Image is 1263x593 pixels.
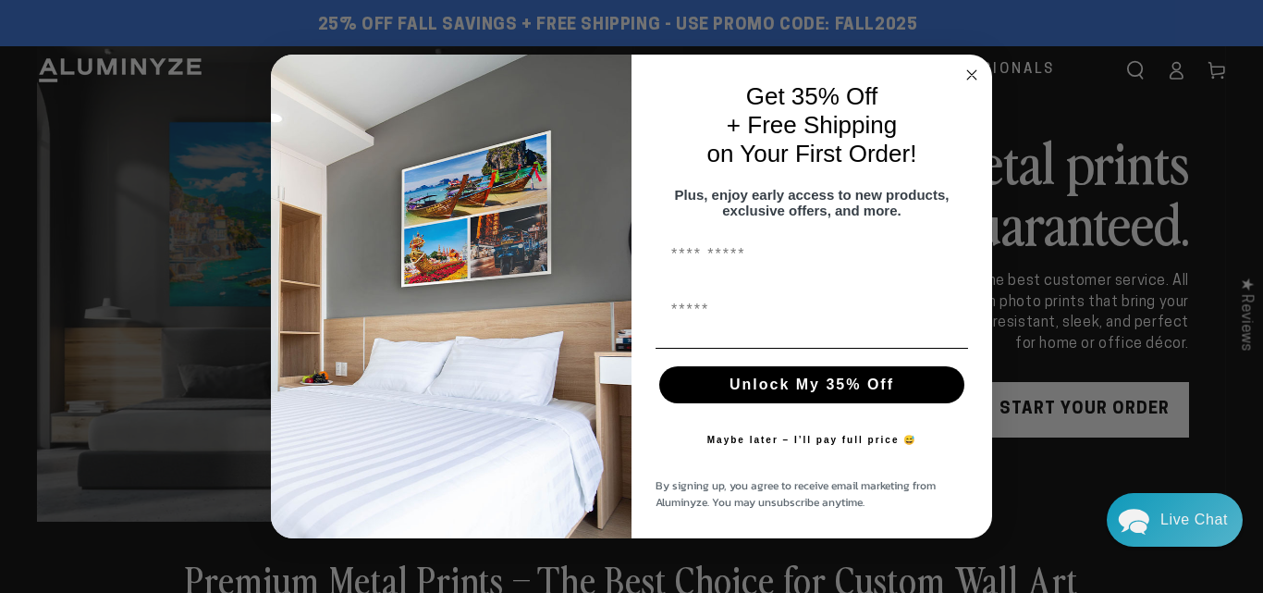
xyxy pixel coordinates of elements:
[1107,493,1243,547] div: Chat widget toggle
[707,140,917,167] span: on Your First Order!
[656,348,968,349] img: underline
[656,477,936,511] span: By signing up, you agree to receive email marketing from Aluminyze. You may unsubscribe anytime.
[698,422,926,459] button: Maybe later – I’ll pay full price 😅
[271,55,631,539] img: 728e4f65-7e6c-44e2-b7d1-0292a396982f.jpeg
[1160,493,1228,547] div: Contact Us Directly
[746,82,878,110] span: Get 35% Off
[659,366,964,403] button: Unlock My 35% Off
[675,187,950,218] span: Plus, enjoy early access to new products, exclusive offers, and more.
[961,64,983,86] button: Close dialog
[727,111,897,139] span: + Free Shipping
